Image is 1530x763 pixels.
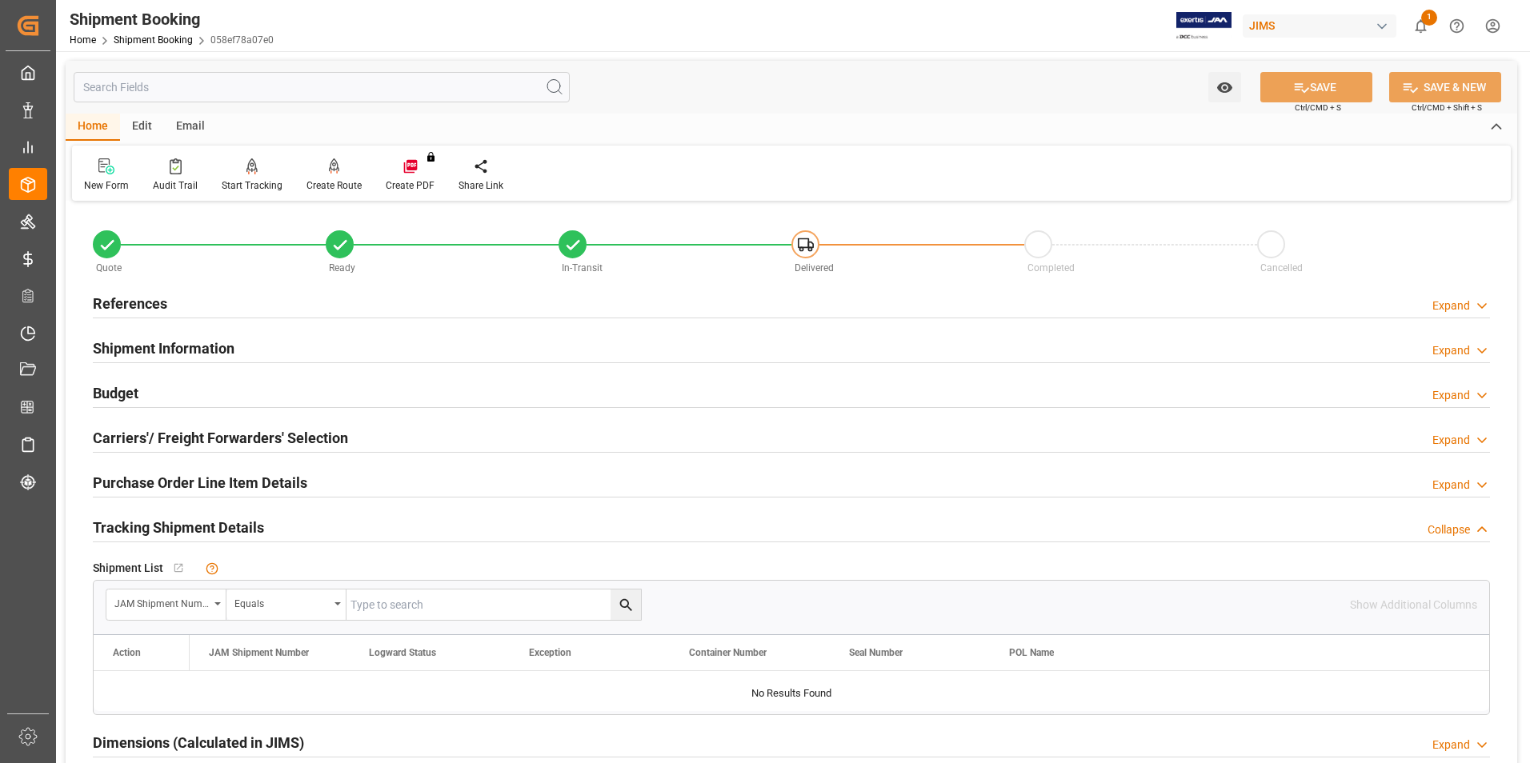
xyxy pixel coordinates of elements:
[459,178,503,193] div: Share Link
[120,114,164,141] div: Edit
[562,262,603,274] span: In-Transit
[1009,647,1054,658] span: POL Name
[93,427,348,449] h2: Carriers'/ Freight Forwarders' Selection
[114,34,193,46] a: Shipment Booking
[226,589,346,620] button: open menu
[93,382,138,404] h2: Budget
[849,647,903,658] span: Seal Number
[164,114,217,141] div: Email
[1412,102,1482,114] span: Ctrl/CMD + Shift + S
[1260,262,1303,274] span: Cancelled
[106,589,226,620] button: open menu
[93,560,163,577] span: Shipment List
[93,338,234,359] h2: Shipment Information
[93,472,307,493] h2: Purchase Order Line Item Details
[70,7,274,31] div: Shipment Booking
[114,593,209,611] div: JAM Shipment Number
[96,262,122,274] span: Quote
[113,647,141,658] div: Action
[329,262,355,274] span: Ready
[689,647,767,658] span: Container Number
[1439,8,1475,44] button: Help Center
[346,589,641,620] input: Type to search
[1243,14,1396,38] div: JIMS
[1260,72,1372,102] button: SAVE
[795,262,834,274] span: Delivered
[1432,342,1470,359] div: Expand
[369,647,436,658] span: Logward Status
[93,293,167,314] h2: References
[1208,72,1241,102] button: open menu
[222,178,282,193] div: Start Tracking
[74,72,570,102] input: Search Fields
[529,647,571,658] span: Exception
[1176,12,1232,40] img: Exertis%20JAM%20-%20Email%20Logo.jpg_1722504956.jpg
[84,178,129,193] div: New Form
[209,647,309,658] span: JAM Shipment Number
[70,34,96,46] a: Home
[234,593,329,611] div: Equals
[1432,298,1470,314] div: Expand
[153,178,198,193] div: Audit Trail
[1403,8,1439,44] button: show 1 new notifications
[1432,737,1470,753] div: Expand
[1432,387,1470,404] div: Expand
[66,114,120,141] div: Home
[1243,10,1403,41] button: JIMS
[1428,521,1470,538] div: Collapse
[306,178,362,193] div: Create Route
[93,732,304,753] h2: Dimensions (Calculated in JIMS)
[93,517,264,538] h2: Tracking Shipment Details
[1432,432,1470,449] div: Expand
[611,589,641,620] button: search button
[1295,102,1341,114] span: Ctrl/CMD + S
[1421,10,1437,26] span: 1
[1027,262,1075,274] span: Completed
[1432,477,1470,493] div: Expand
[1389,72,1501,102] button: SAVE & NEW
